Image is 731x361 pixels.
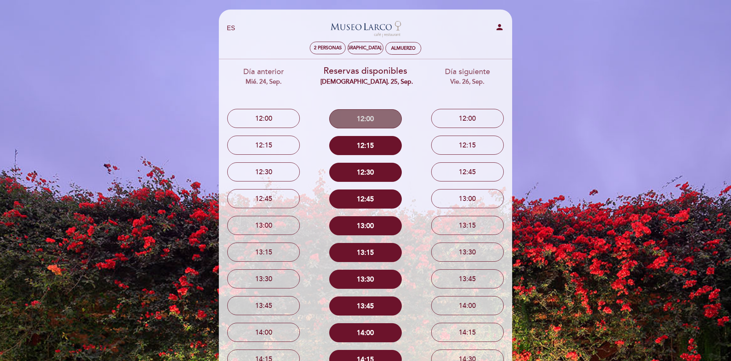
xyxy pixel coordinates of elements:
button: 13:00 [329,216,402,235]
button: 12:00 [227,109,300,128]
button: 14:15 [431,323,504,342]
button: 13:45 [431,269,504,288]
button: 13:45 [329,296,402,316]
button: 12:30 [329,163,402,182]
button: 13:30 [329,270,402,289]
button: 12:45 [329,189,402,209]
button: 13:00 [431,189,504,208]
div: vie. 26, sep. [422,78,513,86]
div: [DEMOGRAPHIC_DATA]. 25, sep. [320,78,411,86]
button: 14:00 [431,296,504,315]
button: 13:45 [227,296,300,315]
button: 13:30 [227,269,300,288]
div: Día siguiente [422,66,513,86]
button: 12:00 [329,109,402,128]
button: 12:15 [431,136,504,155]
button: 12:30 [227,162,300,181]
button: 14:00 [329,323,402,342]
a: Museo [PERSON_NAME][GEOGRAPHIC_DATA] - Restaurant [318,18,413,39]
button: 12:45 [431,162,504,181]
button: 12:15 [329,136,402,155]
button: 13:15 [329,243,402,262]
div: Día anterior [218,66,309,86]
div: [DEMOGRAPHIC_DATA]. 25, sep. [332,45,399,51]
div: mié. 24, sep. [218,78,309,86]
button: 12:00 [431,109,504,128]
button: 12:15 [227,136,300,155]
button: 13:00 [227,216,300,235]
button: person [495,23,504,34]
i: person [495,23,504,32]
button: 14:00 [227,323,300,342]
button: 13:15 [227,243,300,262]
span: 2 personas [314,45,342,51]
button: 12:45 [227,189,300,208]
div: Almuerzo [391,45,416,51]
button: 13:15 [431,216,504,235]
div: Reservas disponibles [320,65,411,86]
button: 13:30 [431,243,504,262]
